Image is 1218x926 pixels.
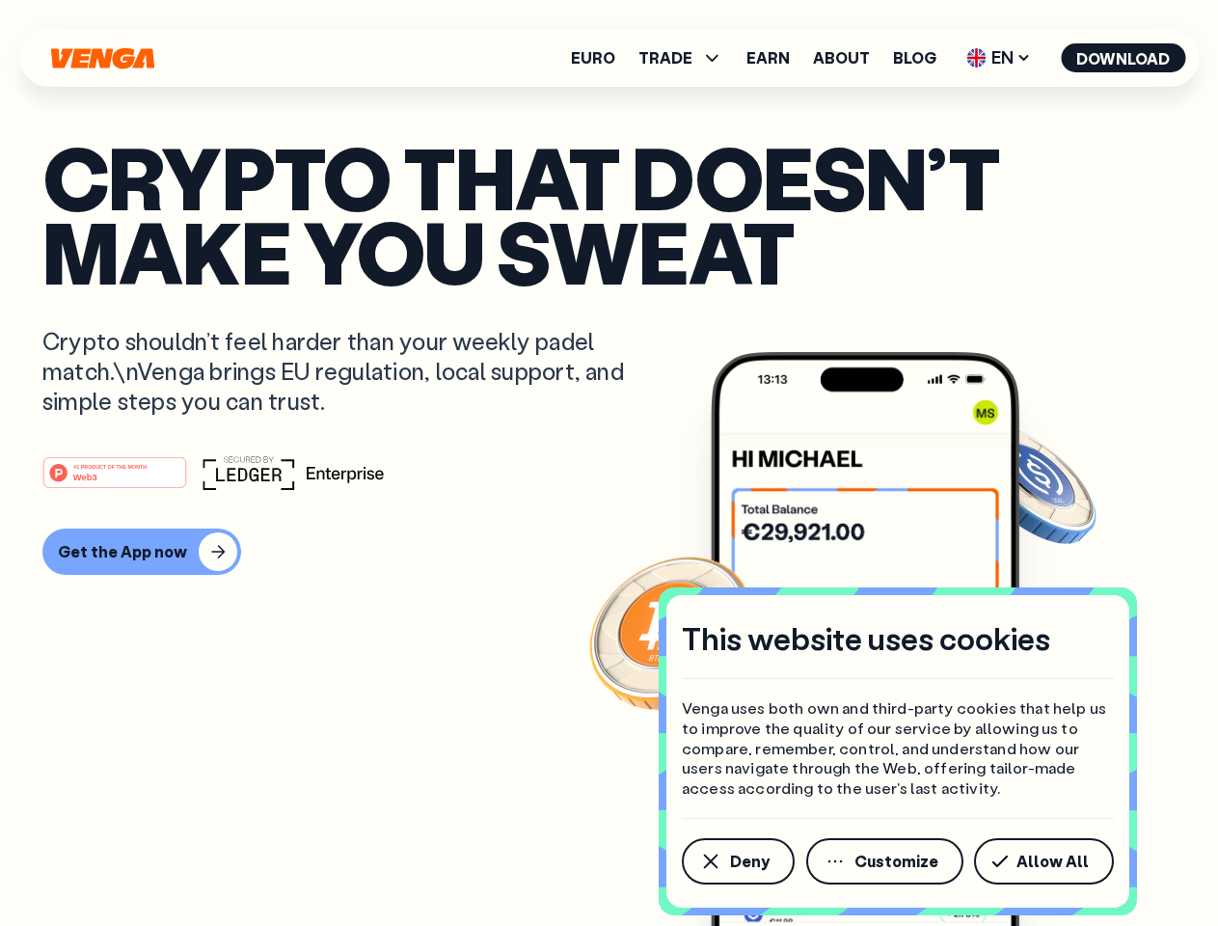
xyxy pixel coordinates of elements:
span: Allow All [1016,854,1089,869]
a: Get the App now [42,529,1176,575]
a: About [813,50,870,66]
span: Customize [854,854,938,869]
p: Crypto shouldn’t feel harder than your weekly padel match.\nVenga brings EU regulation, local sup... [42,326,652,417]
h4: This website uses cookies [682,618,1050,659]
tspan: #1 PRODUCT OF THE MONTH [73,463,147,469]
img: Bitcoin [585,545,759,719]
button: Customize [806,838,963,885]
span: EN [960,42,1038,73]
button: Allow All [974,838,1114,885]
button: Get the App now [42,529,241,575]
a: Euro [571,50,615,66]
tspan: Web3 [73,471,97,481]
button: Download [1061,43,1185,72]
span: TRADE [638,50,692,66]
a: Earn [746,50,790,66]
img: USDC coin [961,415,1100,554]
p: Venga uses both own and third-party cookies that help us to improve the quality of our service by... [682,698,1114,799]
span: TRADE [638,46,723,69]
span: Deny [730,854,770,869]
button: Deny [682,838,795,885]
a: #1 PRODUCT OF THE MONTHWeb3 [42,468,187,493]
a: Blog [893,50,936,66]
div: Get the App now [58,542,187,561]
svg: Home [48,47,156,69]
img: flag-uk [966,48,986,68]
p: Crypto that doesn’t make you sweat [42,140,1176,287]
